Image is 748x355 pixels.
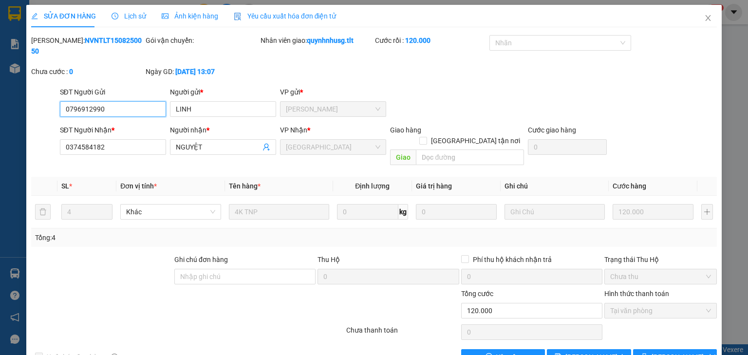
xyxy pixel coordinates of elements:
span: Giao hàng [390,126,421,134]
button: Close [694,5,722,32]
span: VP Nhận [280,126,307,134]
b: [DATE] 13:07 [175,68,215,75]
input: Ghi chú đơn hàng [174,269,316,284]
div: Người gửi [170,87,276,97]
div: SĐT Người Nhận [60,125,166,135]
div: VP gửi [280,87,386,97]
input: 0 [613,204,693,220]
img: icon [234,13,242,20]
th: Ghi chú [501,177,609,196]
span: Định lượng [355,182,390,190]
div: Người nhận [170,125,276,135]
span: picture [162,13,168,19]
label: Hình thức thanh toán [604,290,669,298]
div: [PERSON_NAME]: [31,35,144,56]
span: Phí thu hộ khách nhận trả [469,254,556,265]
span: Thu Hộ [318,256,340,263]
div: Trạng thái Thu Hộ [604,254,717,265]
span: [GEOGRAPHIC_DATA] tận nơi [427,135,524,146]
b: NVNTLT1508250050 [31,37,142,55]
label: Cước giao hàng [528,126,576,134]
div: Nhân viên giao: [261,35,373,46]
input: Cước giao hàng [528,139,607,155]
span: Ảnh kiện hàng [162,12,218,20]
input: 0 [416,204,497,220]
span: Tổng cước [461,290,493,298]
button: plus [701,204,713,220]
span: Nguyễn Văn Nguyễn [286,102,380,116]
span: Yêu cầu xuất hóa đơn điện tử [234,12,337,20]
div: Tổng: 4 [35,232,289,243]
input: Dọc đường [416,149,524,165]
span: SỬA ĐƠN HÀNG [31,12,96,20]
button: delete [35,204,51,220]
span: Cước hàng [613,182,646,190]
input: VD: Bàn, Ghế [229,204,329,220]
label: Ghi chú đơn hàng [174,256,228,263]
span: user-add [262,143,270,151]
div: Ngày GD: [146,66,258,77]
div: Chưa thanh toán [345,325,460,342]
div: Chưa cước : [31,66,144,77]
span: Khác [126,205,215,219]
b: quynhnhusg.tlt [307,37,354,44]
span: edit [31,13,38,19]
div: Gói vận chuyển: [146,35,258,46]
span: close [704,14,712,22]
span: kg [398,204,408,220]
span: Tên hàng [229,182,261,190]
div: SĐT Người Gửi [60,87,166,97]
b: 0 [69,68,73,75]
span: clock-circle [112,13,118,19]
input: Ghi Chú [505,204,605,220]
div: Cước rồi : [375,35,487,46]
span: Chưa thu [610,269,711,284]
span: Lịch sử [112,12,146,20]
span: Sài Gòn [286,140,380,154]
span: Tại văn phòng [610,303,711,318]
span: Giao [390,149,416,165]
span: SL [61,182,69,190]
span: Đơn vị tính [120,182,157,190]
span: Giá trị hàng [416,182,452,190]
b: 120.000 [405,37,430,44]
